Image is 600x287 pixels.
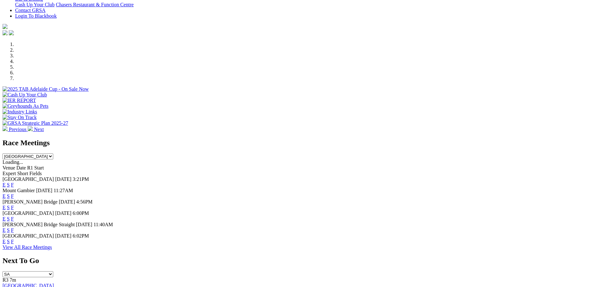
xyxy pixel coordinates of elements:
[3,30,8,35] img: facebook.svg
[7,239,10,244] a: S
[3,182,6,187] a: E
[7,182,10,187] a: S
[3,109,37,115] img: Industry Links
[3,193,6,199] a: E
[9,127,26,132] span: Previous
[3,256,597,265] h2: Next To Go
[3,227,6,233] a: E
[3,126,8,131] img: chevron-left-pager-white.svg
[10,277,16,283] span: 7m
[11,227,14,233] a: F
[34,127,44,132] span: Next
[28,126,33,131] img: chevron-right-pager-white.svg
[3,176,54,182] span: [GEOGRAPHIC_DATA]
[3,127,28,132] a: Previous
[3,171,16,176] span: Expert
[3,165,15,170] span: Venue
[3,159,23,165] span: Loading...
[7,193,10,199] a: S
[3,103,49,109] img: Greyhounds As Pets
[11,182,14,187] a: F
[11,205,14,210] a: F
[3,216,6,221] a: E
[3,233,54,238] span: [GEOGRAPHIC_DATA]
[94,222,113,227] span: 11:40AM
[3,86,89,92] img: 2025 TAB Adelaide Cup - On Sale Now
[11,193,14,199] a: F
[54,188,73,193] span: 11:27AM
[11,216,14,221] a: F
[3,92,47,98] img: Cash Up Your Club
[28,127,44,132] a: Next
[3,210,54,216] span: [GEOGRAPHIC_DATA]
[16,165,26,170] span: Date
[55,233,71,238] span: [DATE]
[3,120,68,126] img: GRSA Strategic Plan 2025-27
[3,188,35,193] span: Mount Gambier
[76,222,92,227] span: [DATE]
[55,176,71,182] span: [DATE]
[73,233,89,238] span: 6:02PM
[59,199,75,204] span: [DATE]
[7,205,10,210] a: S
[15,13,57,19] a: Login To Blackbook
[7,216,10,221] a: S
[15,2,597,8] div: Bar & Dining
[73,210,89,216] span: 6:00PM
[3,239,6,244] a: E
[3,24,8,29] img: logo-grsa-white.png
[3,205,6,210] a: E
[29,171,42,176] span: Fields
[55,210,71,216] span: [DATE]
[3,139,597,147] h2: Race Meetings
[36,188,53,193] span: [DATE]
[3,277,9,283] span: R3
[9,30,14,35] img: twitter.svg
[3,115,37,120] img: Stay On Track
[7,227,10,233] a: S
[76,199,93,204] span: 4:56PM
[11,239,14,244] a: F
[17,171,28,176] span: Short
[27,165,44,170] span: R1 Start
[3,222,75,227] span: [PERSON_NAME] Bridge Straight
[3,199,58,204] span: [PERSON_NAME] Bridge
[15,2,54,7] a: Cash Up Your Club
[15,8,45,13] a: Contact GRSA
[3,98,36,103] img: IER REPORT
[3,244,52,250] a: View All Race Meetings
[73,176,89,182] span: 3:21PM
[56,2,134,7] a: Chasers Restaurant & Function Centre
